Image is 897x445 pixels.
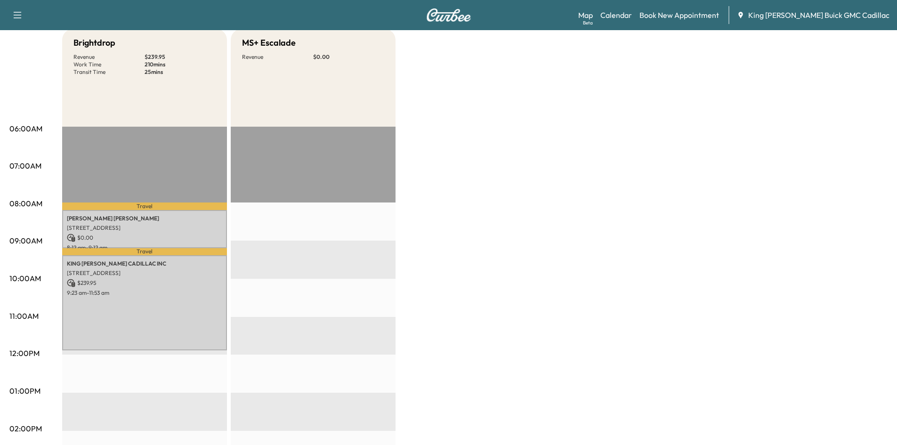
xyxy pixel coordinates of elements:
[9,423,42,434] p: 02:00PM
[639,9,719,21] a: Book New Appointment
[242,36,296,49] h5: MS+ Escalade
[73,53,145,61] p: Revenue
[9,310,39,322] p: 11:00AM
[145,68,216,76] p: 25 mins
[73,61,145,68] p: Work Time
[583,19,593,26] div: Beta
[62,248,227,255] p: Travel
[67,234,222,242] p: $ 0.00
[426,8,471,22] img: Curbee Logo
[242,53,313,61] p: Revenue
[748,9,889,21] span: King [PERSON_NAME] Buick GMC Cadillac
[67,224,222,232] p: [STREET_ADDRESS]
[62,202,227,210] p: Travel
[73,68,145,76] p: Transit Time
[145,61,216,68] p: 210 mins
[67,260,222,267] p: KING [PERSON_NAME] CADILLAC INC
[578,9,593,21] a: MapBeta
[67,289,222,297] p: 9:23 am - 11:53 am
[67,269,222,277] p: [STREET_ADDRESS]
[313,53,384,61] p: $ 0.00
[67,279,222,287] p: $ 239.95
[9,385,40,396] p: 01:00PM
[600,9,632,21] a: Calendar
[9,273,41,284] p: 10:00AM
[73,36,115,49] h5: Brightdrop
[67,215,222,222] p: [PERSON_NAME] [PERSON_NAME]
[67,244,222,251] p: 8:12 am - 9:12 am
[9,123,42,134] p: 06:00AM
[9,160,41,171] p: 07:00AM
[9,198,42,209] p: 08:00AM
[9,235,42,246] p: 09:00AM
[9,348,40,359] p: 12:00PM
[145,53,216,61] p: $ 239.95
